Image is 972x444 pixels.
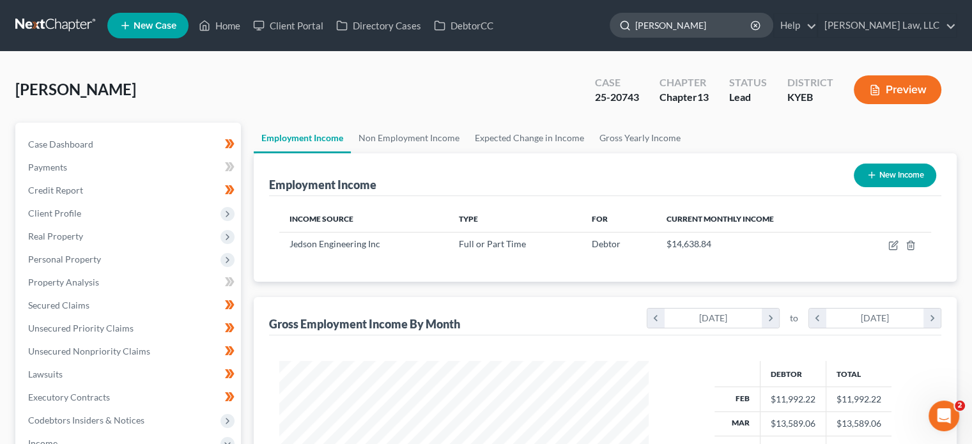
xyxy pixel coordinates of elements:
th: Debtor [760,361,826,387]
a: Payments [18,156,241,179]
a: Unsecured Nonpriority Claims [18,340,241,363]
button: Preview [854,75,941,104]
div: Employment Income [269,177,376,192]
i: chevron_right [923,309,941,328]
a: Employment Income [254,123,351,153]
i: chevron_right [762,309,779,328]
span: For [592,214,608,224]
span: New Case [134,21,176,31]
span: to [790,312,798,325]
a: Gross Yearly Income [592,123,688,153]
span: Executory Contracts [28,392,110,402]
button: New Income [854,164,936,187]
div: KYEB [787,90,833,105]
a: Home [192,14,247,37]
a: Credit Report [18,179,241,202]
div: Status [729,75,767,90]
span: Payments [28,162,67,172]
a: Lawsuits [18,363,241,386]
a: Executory Contracts [18,386,241,409]
i: chevron_left [809,309,826,328]
div: $11,992.22 [771,393,815,406]
span: [PERSON_NAME] [15,80,136,98]
th: Feb [714,387,760,411]
span: Lawsuits [28,369,63,379]
a: Help [774,14,817,37]
input: Search by name... [635,13,752,37]
span: Credit Report [28,185,83,195]
div: $13,589.06 [771,417,815,430]
a: Case Dashboard [18,133,241,156]
span: Personal Property [28,254,101,264]
span: Full or Part Time [459,238,526,249]
a: Expected Change in Income [467,123,592,153]
a: Non Employment Income [351,123,467,153]
a: Unsecured Priority Claims [18,317,241,340]
div: Case [595,75,639,90]
a: Directory Cases [330,14,428,37]
span: Unsecured Priority Claims [28,323,134,333]
span: $14,638.84 [667,238,711,249]
th: Total [826,361,891,387]
a: DebtorCC [428,14,500,37]
td: $13,589.06 [826,411,891,436]
span: Secured Claims [28,300,89,310]
th: Mar [714,411,760,436]
div: Chapter [660,90,709,105]
div: Lead [729,90,767,105]
div: District [787,75,833,90]
span: Income Source [289,214,353,224]
span: Unsecured Nonpriority Claims [28,346,150,356]
span: Debtor [592,238,621,249]
span: Jedson Engineering Inc [289,238,380,249]
div: [DATE] [826,309,924,328]
span: Codebtors Insiders & Notices [28,415,144,425]
a: [PERSON_NAME] Law, LLC [818,14,956,37]
span: Case Dashboard [28,139,93,149]
span: Current Monthly Income [667,214,774,224]
a: Secured Claims [18,294,241,317]
span: 2 [955,401,965,411]
div: Gross Employment Income By Month [269,316,460,332]
i: chevron_left [647,309,665,328]
span: Property Analysis [28,277,99,287]
iframe: Intercom live chat [929,401,959,431]
span: Real Property [28,231,83,241]
div: Chapter [660,75,709,90]
span: Type [459,214,478,224]
td: $11,992.22 [826,387,891,411]
a: Property Analysis [18,271,241,294]
span: 13 [697,91,709,103]
div: 25-20743 [595,90,639,105]
a: Client Portal [247,14,330,37]
span: Client Profile [28,208,81,218]
div: [DATE] [665,309,762,328]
